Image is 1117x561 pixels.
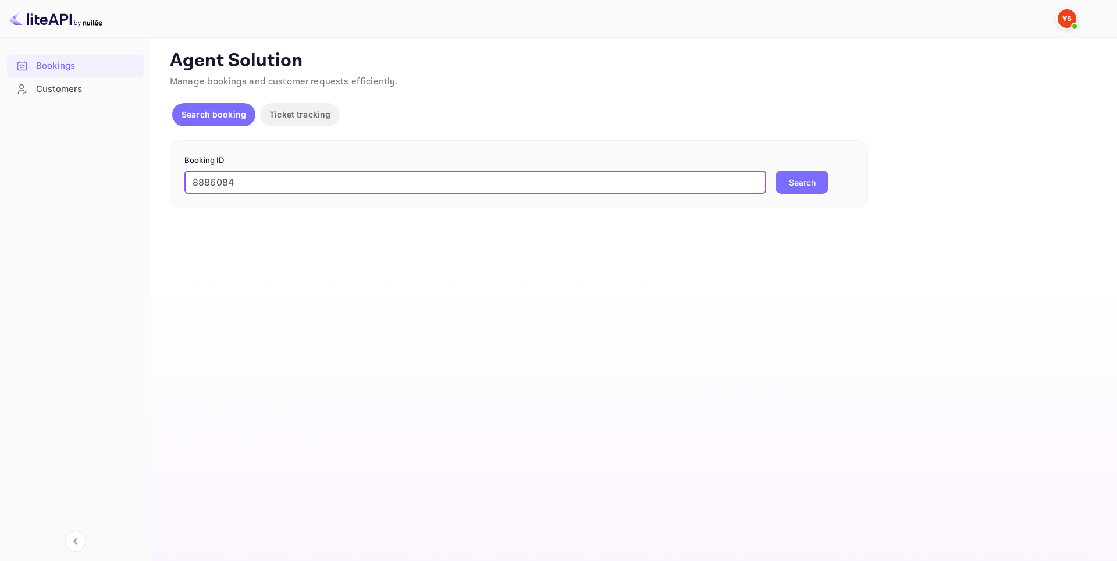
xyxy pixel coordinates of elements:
input: Enter Booking ID (e.g., 63782194) [184,171,766,194]
div: Bookings [36,59,138,73]
img: Yandex Support [1058,9,1076,28]
a: Customers [7,78,144,100]
p: Booking ID [184,155,853,166]
div: Bookings [7,55,144,77]
a: Bookings [7,55,144,76]
button: Collapse navigation [65,531,86,552]
p: Agent Solution [170,49,1096,73]
p: Ticket tracking [269,108,330,120]
button: Search [776,171,828,194]
div: Customers [7,78,144,101]
div: Customers [36,83,138,96]
img: LiteAPI logo [9,9,102,28]
p: Search booking [182,108,246,120]
span: Manage bookings and customer requests efficiently. [170,76,398,88]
